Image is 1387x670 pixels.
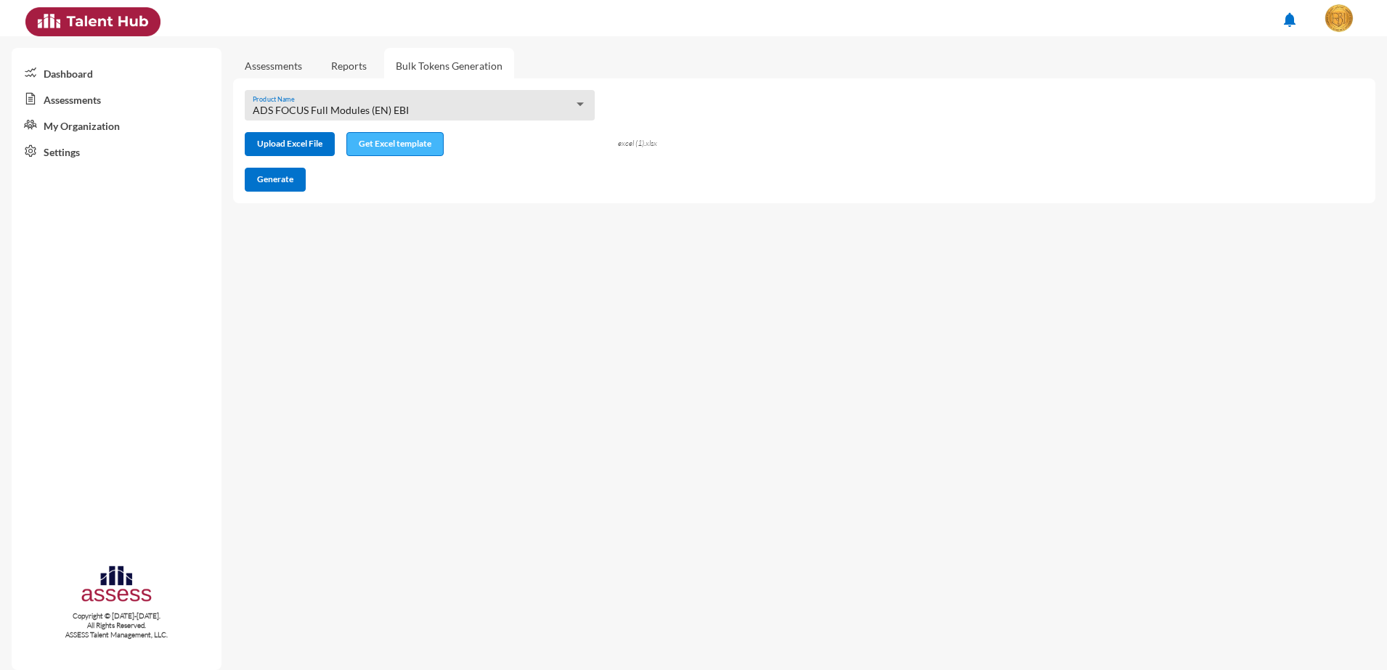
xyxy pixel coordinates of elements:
[618,132,805,148] p: excel (1).xlsx
[346,132,444,156] button: Get Excel template
[257,138,322,149] span: Upload Excel File
[245,168,306,192] button: Generate
[253,104,409,116] span: ADS FOCUS Full Modules (EN) EBI
[384,48,514,83] a: Bulk Tokens Generation
[12,112,221,138] a: My Organization
[12,611,221,640] p: Copyright © [DATE]-[DATE]. All Rights Reserved. ASSESS Talent Management, LLC.
[80,563,153,609] img: assesscompany-logo.png
[320,48,378,83] a: Reports
[245,132,335,156] button: Upload Excel File
[12,60,221,86] a: Dashboard
[359,138,431,149] span: Get Excel template
[12,86,221,112] a: Assessments
[245,60,302,72] a: Assessments
[1281,11,1298,28] mat-icon: notifications
[257,173,293,184] span: Generate
[12,138,221,164] a: Settings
